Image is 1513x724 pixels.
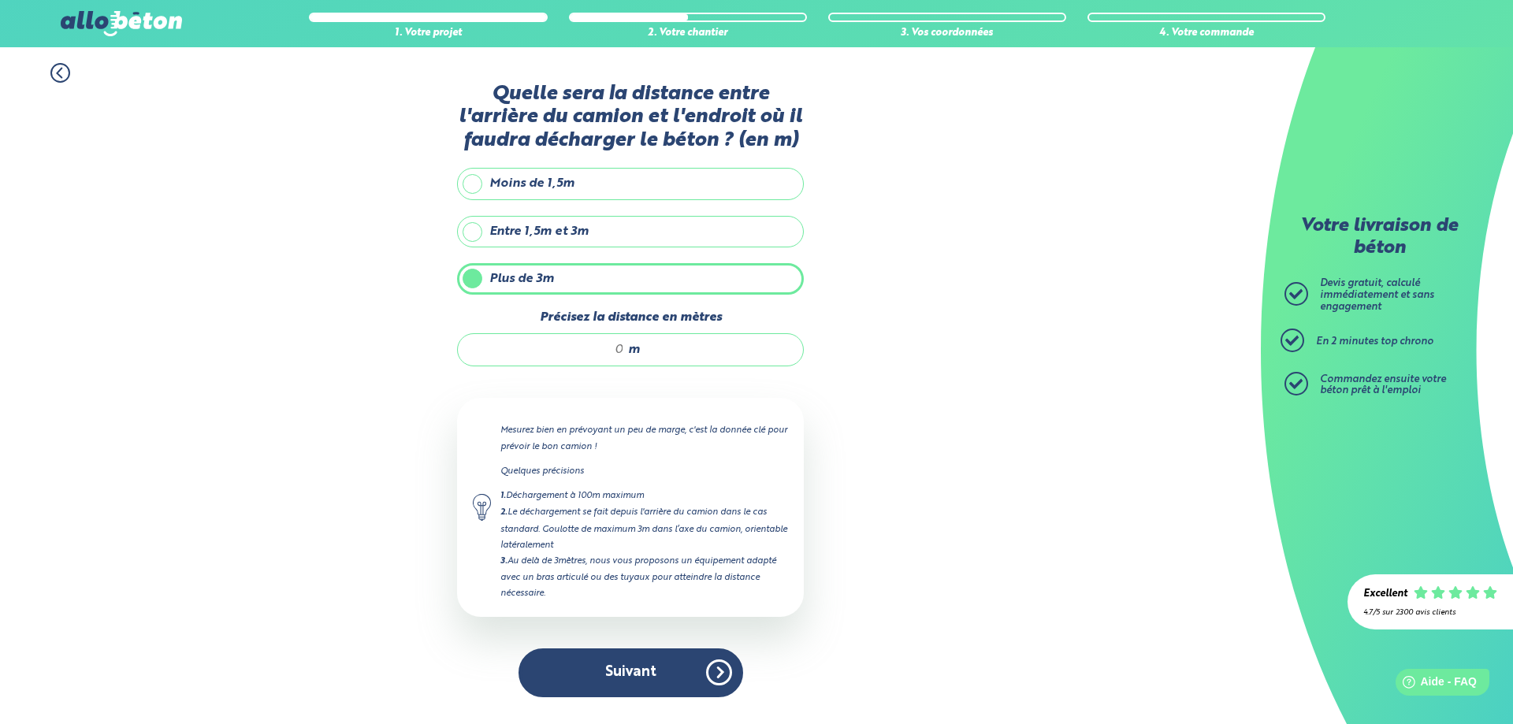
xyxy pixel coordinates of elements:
label: Quelle sera la distance entre l'arrière du camion et l'endroit où il faudra décharger le béton ? ... [457,83,804,152]
label: Plus de 3m [457,263,804,295]
div: 2. Votre chantier [569,28,807,39]
label: Entre 1,5m et 3m [457,216,804,247]
div: Au delà de 3mètres, nous vous proposons un équipement adapté avec un bras articulé ou des tuyaux ... [500,553,788,601]
p: Quelques précisions [500,463,788,479]
label: Précisez la distance en mètres [457,310,804,325]
div: 3. Vos coordonnées [828,28,1066,39]
img: allobéton [61,11,182,36]
strong: 3. [500,557,507,566]
button: Suivant [519,648,743,696]
div: Déchargement à 100m maximum [500,488,788,504]
input: 0 [474,342,624,358]
iframe: Help widget launcher [1373,663,1496,707]
div: Le déchargement se fait depuis l'arrière du camion dans le cas standard. Goulotte de maximum 3m d... [500,504,788,552]
div: 1. Votre projet [309,28,547,39]
strong: 2. [500,508,507,517]
strong: 1. [500,492,506,500]
div: 4. Votre commande [1087,28,1325,39]
label: Moins de 1,5m [457,168,804,199]
span: m [628,343,640,357]
p: Mesurez bien en prévoyant un peu de marge, c'est la donnée clé pour prévoir le bon camion ! [500,422,788,454]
